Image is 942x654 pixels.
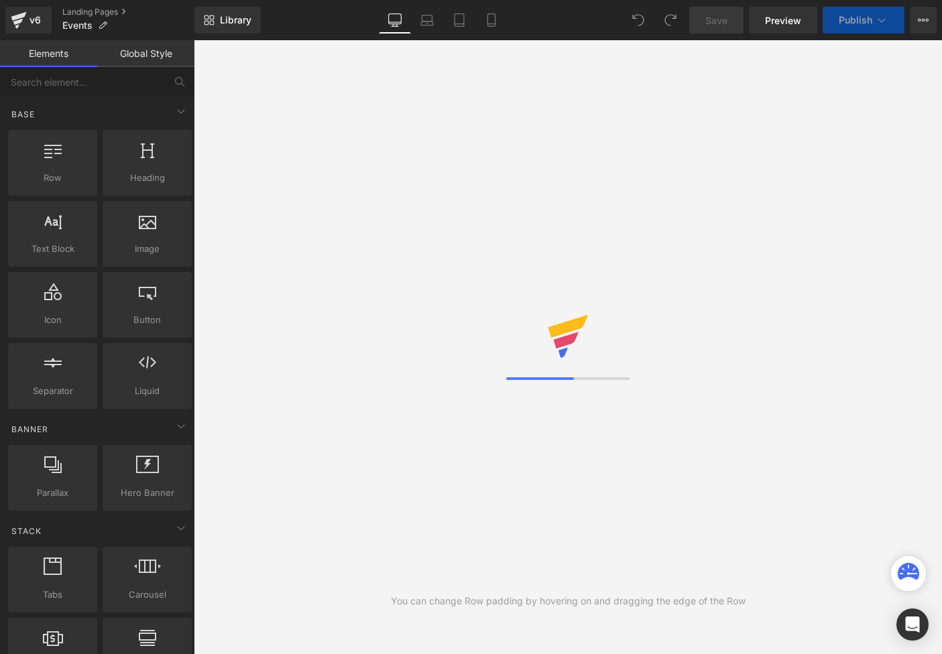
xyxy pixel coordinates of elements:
[475,7,508,34] a: Mobile
[896,608,929,641] div: Open Intercom Messenger
[97,40,194,67] a: Global Style
[5,7,52,34] a: v6
[839,15,872,25] span: Publish
[107,242,188,256] span: Image
[443,7,475,34] a: Tablet
[107,171,188,185] span: Heading
[62,7,194,17] a: Landing Pages
[12,384,93,398] span: Separator
[10,108,36,121] span: Base
[749,7,817,34] a: Preview
[910,7,937,34] button: More
[411,7,443,34] a: Laptop
[379,7,411,34] a: Desktop
[625,7,652,34] button: Undo
[765,13,801,27] span: Preview
[107,384,188,398] span: Liquid
[391,594,746,608] div: You can change Row padding by hovering on and dragging the edge of the Row
[12,171,93,185] span: Row
[12,242,93,256] span: Text Block
[27,11,44,29] div: v6
[220,14,251,26] span: Library
[657,7,684,34] button: Redo
[107,486,188,500] span: Hero Banner
[62,20,93,31] span: Events
[10,423,50,436] span: Banner
[12,486,93,500] span: Parallax
[107,588,188,602] span: Carousel
[10,525,43,537] span: Stack
[705,13,727,27] span: Save
[194,7,261,34] a: New Library
[12,313,93,327] span: Icon
[823,7,904,34] button: Publish
[12,588,93,602] span: Tabs
[107,313,188,327] span: Button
